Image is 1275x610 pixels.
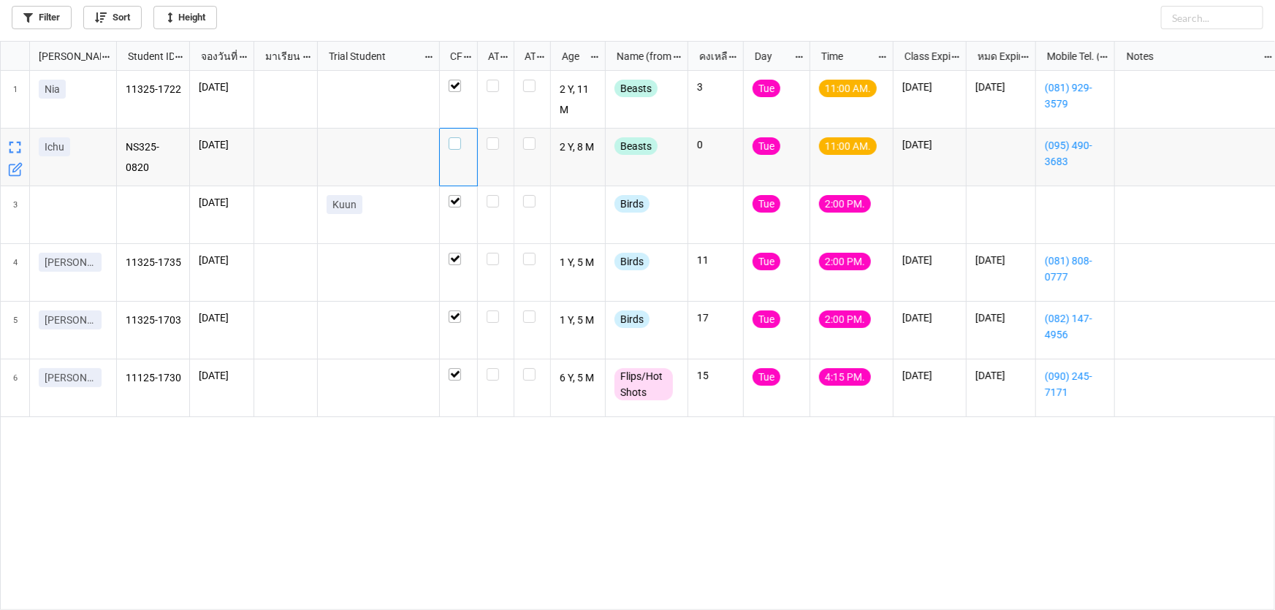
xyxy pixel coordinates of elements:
[30,48,101,64] div: [PERSON_NAME] Name
[697,368,734,383] p: 15
[819,195,871,213] div: 2:00 PM.
[516,48,536,64] div: ATK
[13,302,18,359] span: 5
[753,137,780,155] div: Tue
[697,310,734,325] p: 17
[614,310,650,328] div: Birds
[13,71,18,128] span: 1
[1045,253,1105,285] a: (081) 808-0777
[13,186,18,243] span: 3
[969,48,1020,64] div: หมด Expired date (from [PERSON_NAME] Name)
[332,197,357,212] p: Kuun
[199,368,245,383] p: [DATE]
[902,137,957,152] p: [DATE]
[320,48,423,64] div: Trial Student
[12,6,72,29] a: Filter
[153,6,217,29] a: Height
[1,42,117,71] div: grid
[126,253,181,273] p: 11325-1735
[819,310,871,328] div: 2:00 PM.
[902,80,957,94] p: [DATE]
[1161,6,1263,29] input: Search...
[975,368,1027,383] p: [DATE]
[256,48,302,64] div: มาเรียน
[199,80,245,94] p: [DATE]
[690,48,728,64] div: คงเหลือ (from Nick Name)
[902,253,957,267] p: [DATE]
[614,253,650,270] div: Birds
[126,310,181,331] p: 11325-1703
[819,80,877,97] div: 11:00 AM.
[975,253,1027,267] p: [DATE]
[608,48,672,64] div: Name (from Class)
[1038,48,1099,64] div: Mobile Tel. (from Nick Name)
[45,140,64,154] p: Ichu
[553,48,590,64] div: Age
[902,368,957,383] p: [DATE]
[1045,368,1105,400] a: (090) 245-7171
[1045,310,1105,343] a: (082) 147-4956
[199,195,245,210] p: [DATE]
[83,6,142,29] a: Sort
[45,255,96,270] p: [PERSON_NAME]
[560,80,597,119] p: 2 Y, 11 M
[1118,48,1264,64] div: Notes
[199,253,245,267] p: [DATE]
[753,195,780,213] div: Tue
[45,313,96,327] p: [PERSON_NAME]
[126,368,181,389] p: 11125-1730
[13,359,18,416] span: 6
[902,310,957,325] p: [DATE]
[192,48,239,64] div: จองวันที่
[560,368,597,389] p: 6 Y, 5 M
[199,137,245,152] p: [DATE]
[753,253,780,270] div: Tue
[614,80,658,97] div: Beasts
[819,253,871,270] div: 2:00 PM.
[1045,80,1105,112] a: (081) 929-3579
[441,48,463,64] div: CF
[819,368,871,386] div: 4:15 PM.
[819,137,877,155] div: 11:00 AM.
[746,48,794,64] div: Day
[560,253,597,273] p: 1 Y, 5 M
[560,310,597,331] p: 1 Y, 5 M
[45,370,96,385] p: [PERSON_NAME]
[614,195,650,213] div: Birds
[812,48,878,64] div: Time
[697,137,734,152] p: 0
[1045,137,1105,169] a: (095) 490-3683
[975,80,1027,94] p: [DATE]
[753,80,780,97] div: Tue
[479,48,500,64] div: ATT
[697,80,734,94] p: 3
[753,368,780,386] div: Tue
[126,80,181,100] p: 11325-1722
[45,82,60,96] p: Nia
[896,48,951,64] div: Class Expiration
[119,48,174,64] div: Student ID (from [PERSON_NAME] Name)
[126,137,181,177] p: NS325-0820
[753,310,780,328] div: Tue
[697,253,734,267] p: 11
[975,310,1027,325] p: [DATE]
[199,310,245,325] p: [DATE]
[614,137,658,155] div: Beasts
[560,137,597,158] p: 2 Y, 8 M
[13,244,18,301] span: 4
[614,368,673,400] div: Flips/Hot Shots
